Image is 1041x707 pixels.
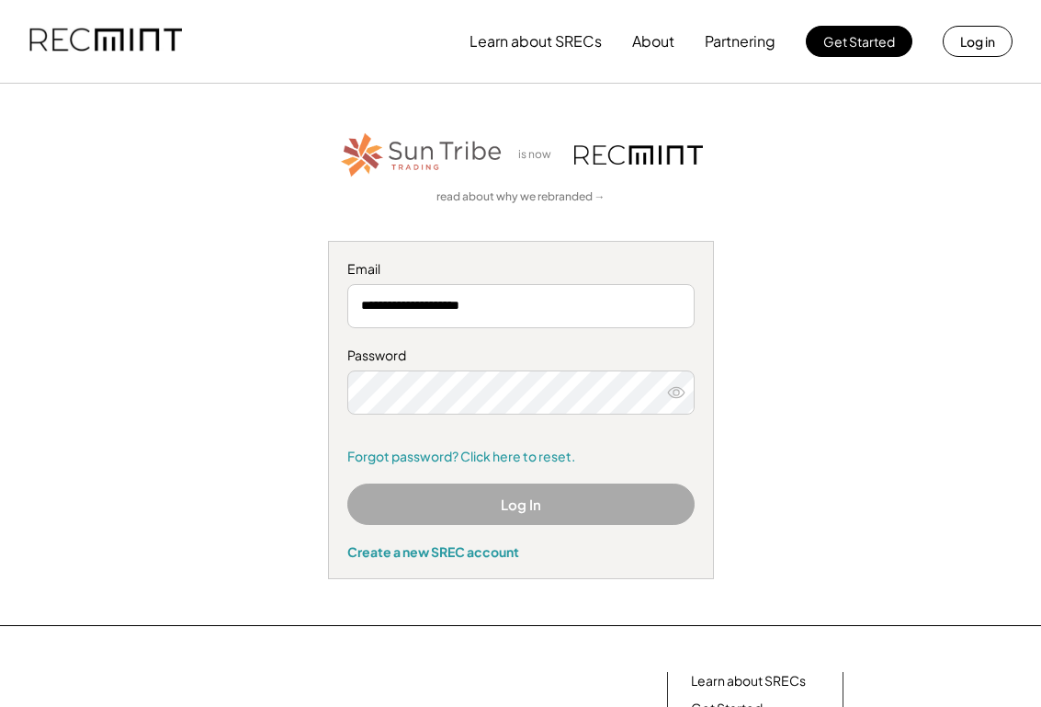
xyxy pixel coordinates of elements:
img: recmint-logotype%403x.png [574,145,703,165]
button: Log in [943,26,1013,57]
a: read about why we rebranded → [436,189,605,205]
img: STT_Horizontal_Logo%2B-%2BColor.png [339,130,504,180]
a: Forgot password? Click here to reset. [347,448,695,466]
button: Partnering [705,23,775,60]
div: Create a new SREC account [347,543,695,560]
button: Learn about SRECs [470,23,602,60]
div: Email [347,260,695,279]
div: is now [514,147,565,163]
div: Password [347,347,695,365]
img: recmint-logotype%403x.png [29,10,182,73]
button: Get Started [806,26,912,57]
button: Log In [347,484,695,525]
a: Learn about SRECs [691,672,806,690]
button: About [632,23,674,60]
